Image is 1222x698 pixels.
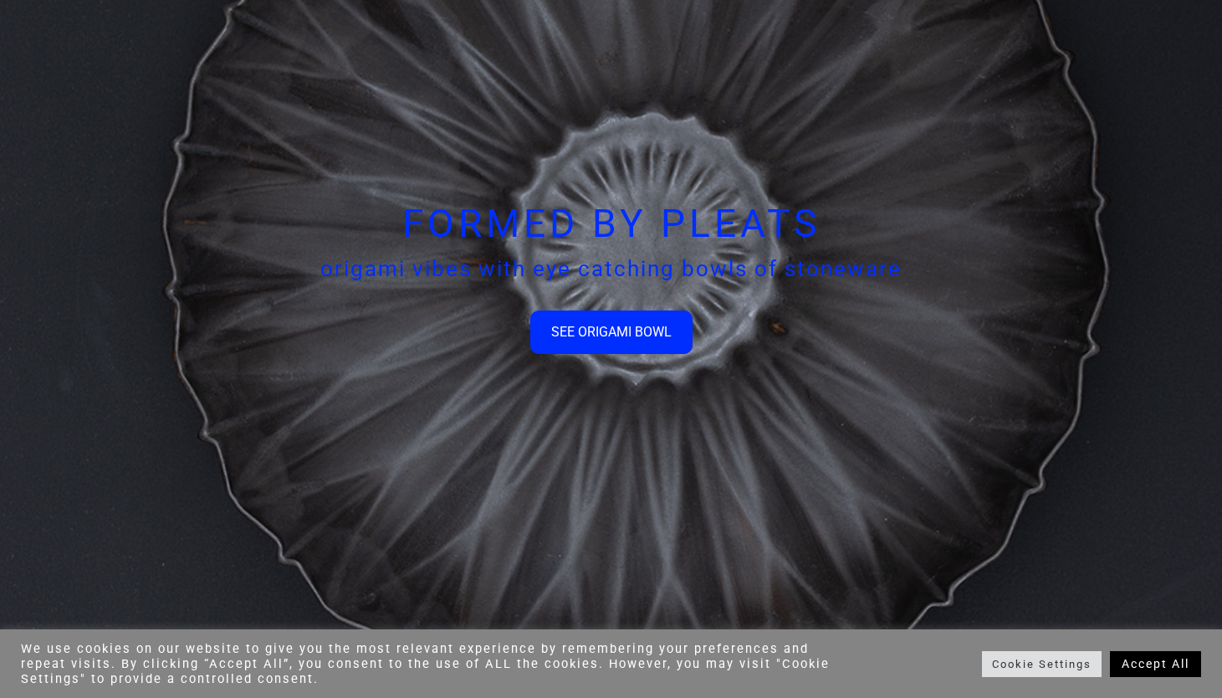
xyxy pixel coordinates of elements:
a: Cookie Settings [982,651,1102,677]
a: SEE ORIGAMI BOWL [530,311,693,354]
div: We use cookies on our website to give you the most relevant experience by remembering your prefer... [21,641,847,686]
p: origami vibes with eye catching bowls of stoneware [126,253,1097,285]
a: Accept All [1110,651,1201,677]
p: FORMED BY PLEATS [126,195,1097,253]
div: SEE ORIGAMI BOWL [551,322,672,342]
